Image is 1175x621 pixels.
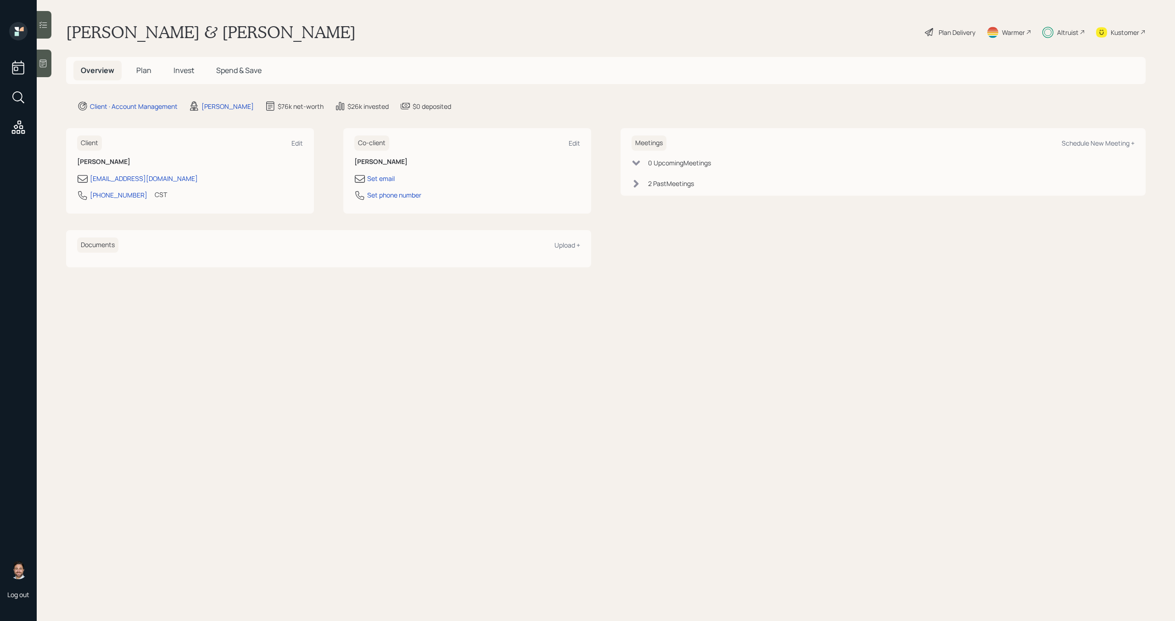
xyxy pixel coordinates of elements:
div: [EMAIL_ADDRESS][DOMAIN_NAME] [90,174,198,183]
div: $26k invested [347,102,389,111]
div: CST [155,190,167,199]
h6: Client [77,135,102,151]
div: $76k net-worth [278,102,324,111]
div: Set phone number [367,190,421,200]
div: [PHONE_NUMBER] [90,190,147,200]
div: Altruist [1057,28,1079,37]
div: $0 deposited [413,102,451,111]
span: Plan [136,65,151,75]
h1: [PERSON_NAME] & [PERSON_NAME] [66,22,356,42]
div: Upload + [554,241,580,249]
div: Client · Account Management [90,102,178,111]
div: 0 Upcoming Meeting s [648,158,711,168]
div: Plan Delivery [939,28,975,37]
h6: Meetings [632,135,666,151]
div: Warmer [1002,28,1025,37]
h6: [PERSON_NAME] [354,158,580,166]
div: Edit [569,139,580,147]
div: Kustomer [1111,28,1139,37]
div: Edit [291,139,303,147]
div: Log out [7,590,29,599]
span: Spend & Save [216,65,262,75]
h6: Co-client [354,135,389,151]
div: 2 Past Meeting s [648,179,694,188]
div: Set email [367,174,395,183]
span: Overview [81,65,114,75]
h6: [PERSON_NAME] [77,158,303,166]
img: michael-russo-headshot.png [9,561,28,579]
div: Schedule New Meeting + [1062,139,1135,147]
span: Invest [173,65,194,75]
div: [PERSON_NAME] [201,102,254,111]
h6: Documents [77,237,118,253]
